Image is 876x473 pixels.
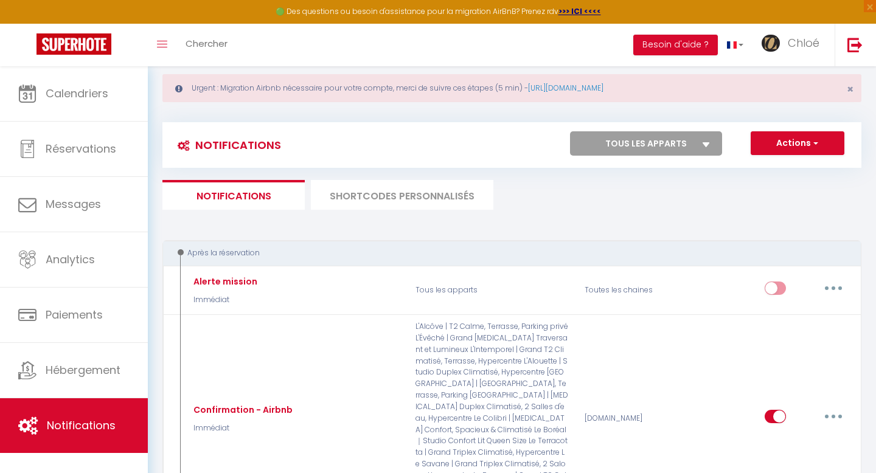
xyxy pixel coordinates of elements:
[528,83,603,93] a: [URL][DOMAIN_NAME]
[753,24,835,66] a: ... Chloé
[190,275,257,288] div: Alerte mission
[751,131,844,156] button: Actions
[162,74,861,102] div: Urgent : Migration Airbnb nécessaire pour votre compte, merci de suivre ces étapes (5 min) -
[162,180,305,210] li: Notifications
[847,37,863,52] img: logout
[186,37,228,50] span: Chercher
[46,307,103,322] span: Paiements
[762,35,780,52] img: ...
[190,403,293,416] div: Confirmation - Airbnb
[47,418,116,433] span: Notifications
[46,362,120,378] span: Hébergement
[788,35,819,50] span: Chloé
[190,423,293,434] p: Immédiat
[46,196,101,212] span: Messages
[172,131,281,159] h3: Notifications
[46,141,116,156] span: Réservations
[176,24,237,66] a: Chercher
[190,294,257,306] p: Immédiat
[408,272,577,308] p: Tous les apparts
[577,272,689,308] div: Toutes les chaines
[847,81,853,97] span: ×
[36,33,111,55] img: Super Booking
[847,84,853,95] button: Close
[633,35,718,55] button: Besoin d'aide ?
[558,6,601,16] a: >>> ICI <<<<
[174,247,837,259] div: Après la réservation
[311,180,493,210] li: SHORTCODES PERSONNALISÉS
[46,252,95,267] span: Analytics
[46,86,108,101] span: Calendriers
